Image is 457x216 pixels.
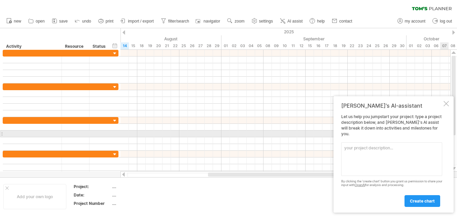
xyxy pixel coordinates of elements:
[339,19,352,24] span: contact
[364,42,373,49] div: Wednesday, 24 September 2025
[82,19,91,24] span: undo
[289,42,297,49] div: Thursday, 11 September 2025
[154,42,163,49] div: Wednesday, 20 August 2025
[159,17,191,26] a: filter/search
[306,42,314,49] div: Monday, 15 September 2025
[188,42,196,49] div: Tuesday, 26 August 2025
[205,42,213,49] div: Thursday, 28 August 2025
[163,42,171,49] div: Thursday, 21 August 2025
[74,201,111,206] div: Project Number
[74,192,111,198] div: Date:
[230,42,238,49] div: Tuesday, 2 September 2025
[168,19,189,24] span: filter/search
[6,43,58,50] div: Activity
[255,42,263,49] div: Friday, 5 September 2025
[396,17,427,26] a: my account
[341,102,442,109] div: [PERSON_NAME]'s AI-assistant
[330,17,354,26] a: contact
[449,42,457,49] div: Wednesday, 8 October 2025
[440,19,452,24] span: log out
[129,42,137,49] div: Friday, 15 August 2025
[225,17,246,26] a: zoom
[398,42,407,49] div: Tuesday, 30 September 2025
[45,35,221,42] div: August 2025
[423,42,432,49] div: Friday, 3 October 2025
[128,19,154,24] span: import / export
[405,19,425,24] span: my account
[263,42,272,49] div: Monday, 8 September 2025
[432,42,440,49] div: Monday, 6 October 2025
[74,184,111,189] div: Project:
[120,42,129,49] div: Thursday, 14 August 2025
[314,42,322,49] div: Tuesday, 16 September 2025
[355,183,365,187] a: OpenAI
[50,17,70,26] a: save
[146,42,154,49] div: Tuesday, 19 August 2025
[341,114,442,207] div: Let us help you jumpstart your project: type a project description below, and [PERSON_NAME]'s AI ...
[250,17,275,26] a: settings
[390,42,398,49] div: Monday, 29 September 2025
[322,42,331,49] div: Wednesday, 17 September 2025
[119,17,156,26] a: import / export
[278,17,305,26] a: AI assist
[221,42,230,49] div: Monday, 1 September 2025
[407,42,415,49] div: Wednesday, 1 October 2025
[238,42,247,49] div: Wednesday, 3 September 2025
[14,19,21,24] span: new
[5,17,23,26] a: new
[247,42,255,49] div: Thursday, 4 September 2025
[356,42,364,49] div: Tuesday, 23 September 2025
[221,35,407,42] div: September 2025
[410,199,435,204] span: create chart
[341,180,442,187] div: By clicking the 'create chart' button you grant us permission to share your input with for analys...
[373,42,381,49] div: Thursday, 25 September 2025
[287,19,303,24] span: AI assist
[196,42,205,49] div: Wednesday, 27 August 2025
[179,42,188,49] div: Monday, 25 August 2025
[308,17,327,26] a: help
[339,42,348,49] div: Friday, 19 September 2025
[204,19,220,24] span: navigator
[112,184,169,189] div: ....
[112,201,169,206] div: ....
[405,195,440,207] a: create chart
[235,19,244,24] span: zoom
[431,17,454,26] a: log out
[36,19,45,24] span: open
[93,43,107,50] div: Status
[259,19,273,24] span: settings
[106,19,113,24] span: print
[27,17,47,26] a: open
[415,42,423,49] div: Thursday, 2 October 2025
[348,42,356,49] div: Monday, 22 September 2025
[73,17,93,26] a: undo
[65,43,85,50] div: Resource
[272,42,280,49] div: Tuesday, 9 September 2025
[297,42,306,49] div: Friday, 12 September 2025
[3,184,66,209] div: Add your own logo
[381,42,390,49] div: Friday, 26 September 2025
[97,17,115,26] a: print
[440,42,449,49] div: Tuesday, 7 October 2025
[280,42,289,49] div: Wednesday, 10 September 2025
[331,42,339,49] div: Thursday, 18 September 2025
[171,42,179,49] div: Friday, 22 August 2025
[195,17,222,26] a: navigator
[59,19,68,24] span: save
[137,42,146,49] div: Monday, 18 August 2025
[213,42,221,49] div: Friday, 29 August 2025
[317,19,325,24] span: help
[112,192,169,198] div: ....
